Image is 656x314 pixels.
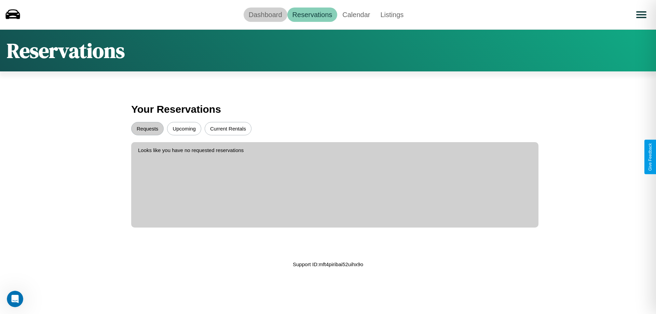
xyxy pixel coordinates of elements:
[648,143,653,171] div: Give Feedback
[167,122,201,135] button: Upcoming
[287,8,338,22] a: Reservations
[7,291,23,307] iframe: Intercom live chat
[138,146,532,155] p: Looks like you have no requested reservations
[244,8,287,22] a: Dashboard
[337,8,375,22] a: Calendar
[131,100,525,119] h3: Your Reservations
[205,122,251,135] button: Current Rentals
[131,122,164,135] button: Requests
[632,5,651,24] button: Open menu
[293,260,363,269] p: Support ID: mft4piribai52uihx9o
[375,8,409,22] a: Listings
[7,37,125,65] h1: Reservations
